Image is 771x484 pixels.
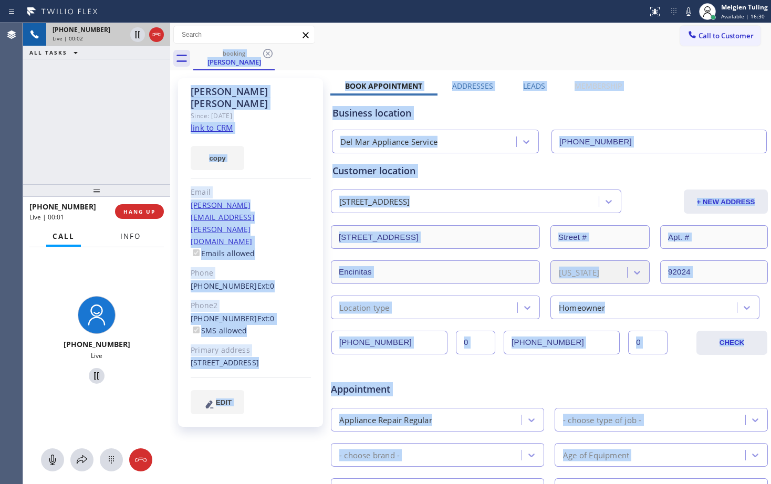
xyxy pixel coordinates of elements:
[721,13,765,20] span: Available | 16:30
[191,86,311,110] div: [PERSON_NAME] [PERSON_NAME]
[174,26,315,43] input: Search
[699,31,754,40] span: Call to Customer
[149,27,164,42] button: Hang up
[29,49,67,56] span: ALL TASKS
[89,368,105,384] button: Hold Customer
[563,414,641,426] div: - choose type of job -
[339,301,390,313] div: Location type
[53,25,110,34] span: [PHONE_NUMBER]
[191,122,233,133] a: link to CRM
[721,3,768,12] div: Melgien Tuling
[194,49,274,57] div: booking
[191,248,255,258] label: Emails allowed
[64,339,130,349] span: [PHONE_NUMBER]
[191,390,244,414] button: EDIT
[23,46,88,59] button: ALL TASKS
[331,225,540,249] input: Address
[91,351,102,360] span: Live
[123,208,155,215] span: HANG UP
[191,325,247,335] label: SMS allowed
[191,300,311,312] div: Phone2
[332,164,766,178] div: Customer location
[194,47,274,69] div: Retta Beery
[29,213,64,222] span: Live | 00:01
[504,331,620,354] input: Phone Number 2
[339,196,410,208] div: [STREET_ADDRESS]
[551,130,767,153] input: Phone Number
[41,448,64,471] button: Mute
[216,398,232,406] span: EDIT
[53,232,75,241] span: Call
[456,331,495,354] input: Ext.
[191,267,311,279] div: Phone
[660,225,768,249] input: Apt. #
[684,190,768,214] button: + NEW ADDRESS
[331,382,475,396] span: Appointment
[332,106,766,120] div: Business location
[115,204,164,219] button: HANG UP
[559,301,605,313] div: Homeowner
[696,331,767,355] button: CHECK
[628,331,668,354] input: Ext. 2
[563,449,629,461] div: Age of Equipment
[53,35,83,42] span: Live | 00:02
[193,327,200,333] input: SMS allowed
[681,4,696,19] button: Mute
[191,186,311,198] div: Email
[191,110,311,122] div: Since: [DATE]
[331,260,540,284] input: City
[257,281,275,291] span: Ext: 0
[523,81,545,91] label: Leads
[339,414,432,426] div: Appliance Repair Regular
[191,313,257,323] a: [PHONE_NUMBER]
[257,313,275,323] span: Ext: 0
[129,448,152,471] button: Hang up
[114,226,147,247] button: Info
[660,260,768,284] input: ZIP
[345,81,422,91] label: Book Appointment
[191,281,257,291] a: [PHONE_NUMBER]
[191,344,311,356] div: Primary address
[340,136,437,148] div: Del Mar Appliance Service
[46,226,81,247] button: Call
[130,27,145,42] button: Hold Customer
[120,232,141,241] span: Info
[452,81,493,91] label: Addresses
[550,225,650,249] input: Street #
[575,81,622,91] label: Membership
[680,26,760,46] button: Call to Customer
[191,200,255,246] a: [PERSON_NAME][EMAIL_ADDRESS][PERSON_NAME][DOMAIN_NAME]
[194,57,274,67] div: [PERSON_NAME]
[193,249,200,256] input: Emails allowed
[191,357,311,369] div: [STREET_ADDRESS]
[29,202,96,212] span: [PHONE_NUMBER]
[191,146,244,170] button: copy
[70,448,93,471] button: Open directory
[339,449,400,461] div: - choose brand -
[331,331,447,354] input: Phone Number
[100,448,123,471] button: Open dialpad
